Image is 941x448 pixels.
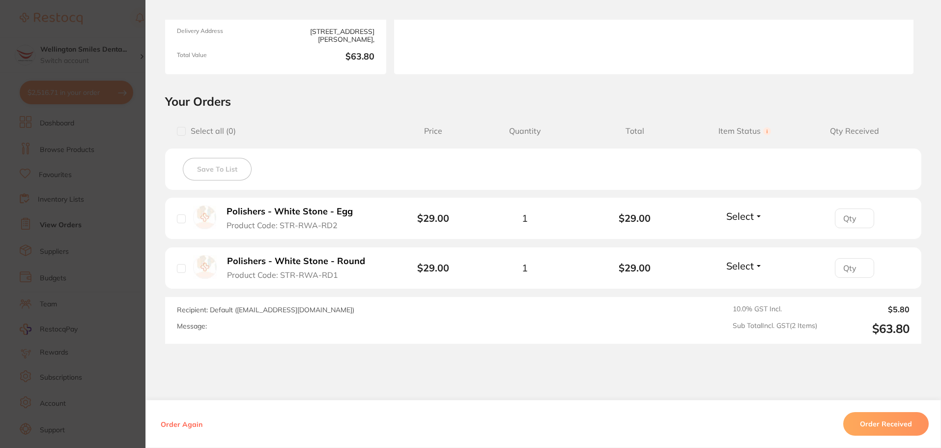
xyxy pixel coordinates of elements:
[417,262,449,274] b: $29.00
[726,260,754,272] span: Select
[280,28,374,44] span: [STREET_ADDRESS][PERSON_NAME],
[227,221,338,230] span: Product Code: STR-RWA-RD2
[397,126,470,136] span: Price
[580,262,690,273] b: $29.00
[280,52,374,62] b: $63.80
[470,126,580,136] span: Quantity
[835,209,874,228] input: Qty
[177,322,207,330] label: Message:
[723,210,766,222] button: Select
[825,305,910,314] output: $5.80
[165,94,921,109] h2: Your Orders
[522,212,528,224] span: 1
[177,28,272,44] span: Delivery Address
[835,258,874,278] input: Qty
[690,126,800,136] span: Item Status
[177,305,354,314] span: Recipient: Default ( [EMAIL_ADDRESS][DOMAIN_NAME] )
[158,419,205,428] button: Order Again
[580,126,690,136] span: Total
[726,210,754,222] span: Select
[193,255,217,279] img: Polishers - White Stone - Round
[183,158,252,180] button: Save To List
[186,126,236,136] span: Select all ( 0 )
[733,305,817,314] span: 10.0 % GST Incl.
[799,126,910,136] span: Qty Received
[580,212,690,224] b: $29.00
[227,207,353,217] b: Polishers - White Stone - Egg
[224,206,364,230] button: Polishers - White Stone - Egg Product Code: STR-RWA-RD2
[522,262,528,273] span: 1
[843,412,929,436] button: Order Received
[417,212,449,224] b: $29.00
[825,322,910,336] output: $63.80
[227,256,365,267] b: Polishers - White Stone - Round
[723,260,766,272] button: Select
[733,322,817,336] span: Sub Total Incl. GST ( 2 Items)
[177,52,272,62] span: Total Value
[224,256,376,280] button: Polishers - White Stone - Round Product Code: STR-RWA-RD1
[227,270,338,279] span: Product Code: STR-RWA-RD1
[193,206,216,229] img: Polishers - White Stone - Egg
